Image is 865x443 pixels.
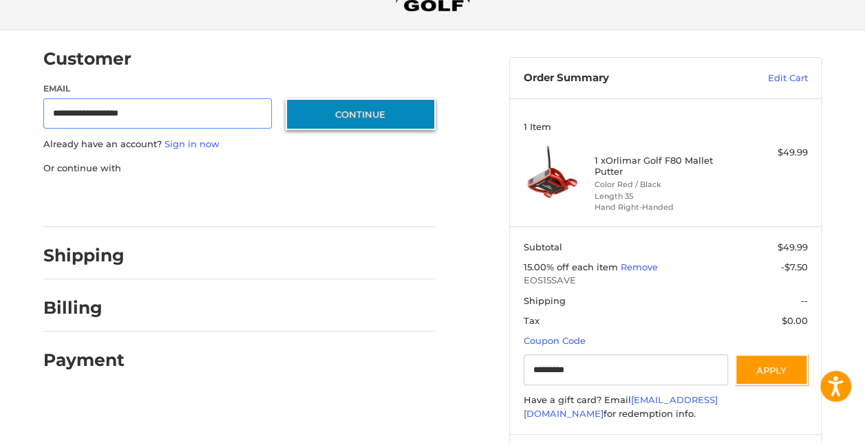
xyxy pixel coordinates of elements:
[43,297,124,318] h2: Billing
[778,241,808,252] span: $49.99
[164,138,220,149] a: Sign in now
[595,155,734,177] h4: 1 x Orlimar Golf F80 Mallet Putter
[801,295,808,306] span: --
[286,98,436,130] button: Continue
[524,393,808,420] div: Have a gift card? Email for redemption info.
[43,245,125,266] h2: Shipping
[43,349,125,371] h2: Payment
[621,261,658,272] a: Remove
[524,295,566,306] span: Shipping
[43,48,131,69] h2: Customer
[43,138,435,151] p: Already have an account?
[524,274,808,288] span: EOS15SAVE
[595,202,734,213] li: Hand Right-Handed
[595,191,734,202] li: Length 35
[43,83,272,95] label: Email
[43,162,435,175] p: Or continue with
[524,241,562,252] span: Subtotal
[735,354,808,385] button: Apply
[781,261,808,272] span: -$7.50
[39,188,142,213] iframe: PayPal-paypal
[524,315,540,326] span: Tax
[782,315,808,326] span: $0.00
[524,394,718,419] a: [EMAIL_ADDRESS][DOMAIN_NAME]
[524,121,808,132] h3: 1 Item
[595,179,734,191] li: Color Red / Black
[736,146,807,160] div: $49.99
[156,188,259,213] iframe: PayPal-paylater
[524,335,586,346] a: Coupon Code
[524,354,729,385] input: Gift Certificate or Coupon Code
[524,261,621,272] span: 15.00% off each item
[273,188,376,213] iframe: PayPal-venmo
[717,72,808,85] a: Edit Cart
[524,72,717,85] h3: Order Summary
